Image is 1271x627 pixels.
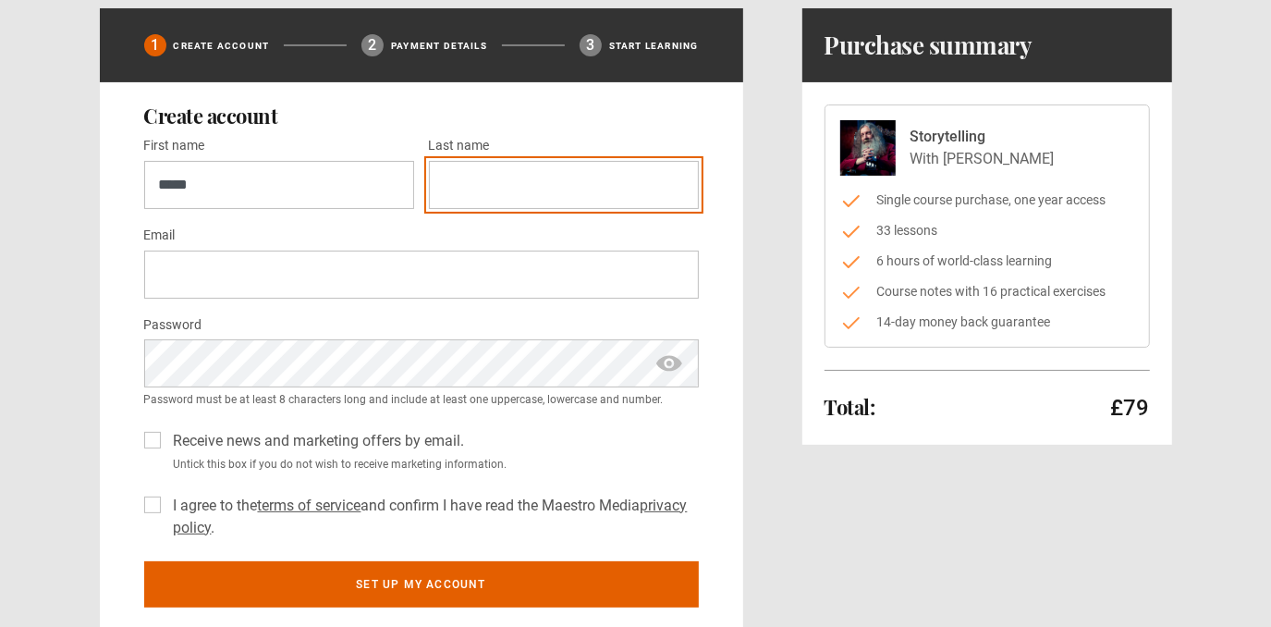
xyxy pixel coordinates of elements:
label: I agree to the and confirm I have read the Maestro Media . [166,495,699,539]
label: Email [144,225,176,247]
li: Single course purchase, one year access [840,191,1134,210]
p: Payment details [391,39,487,53]
a: terms of service [258,497,361,514]
label: Last name [429,135,490,157]
li: 6 hours of world-class learning [840,252,1134,271]
small: Password must be at least 8 characters long and include at least one uppercase, lowercase and num... [144,391,699,408]
label: Password [144,314,202,337]
small: Untick this box if you do not wish to receive marketing information. [166,456,699,473]
button: Set up my account [144,561,699,608]
div: 3 [580,34,602,56]
p: Create Account [174,39,270,53]
div: 2 [361,34,384,56]
label: First name [144,135,205,157]
p: £79 [1111,393,1150,423]
p: Start learning [609,39,699,53]
p: With [PERSON_NAME] [910,148,1055,170]
span: show password [654,339,684,387]
p: Storytelling [910,126,1055,148]
a: privacy policy [174,497,688,536]
h2: Total: [825,396,875,418]
li: 14-day money back guarantee [840,313,1134,332]
div: 1 [144,34,166,56]
li: 33 lessons [840,221,1134,240]
h2: Create account [144,104,699,127]
h1: Purchase summary [825,31,1033,60]
label: Receive news and marketing offers by email. [166,430,465,452]
li: Course notes with 16 practical exercises [840,282,1134,301]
